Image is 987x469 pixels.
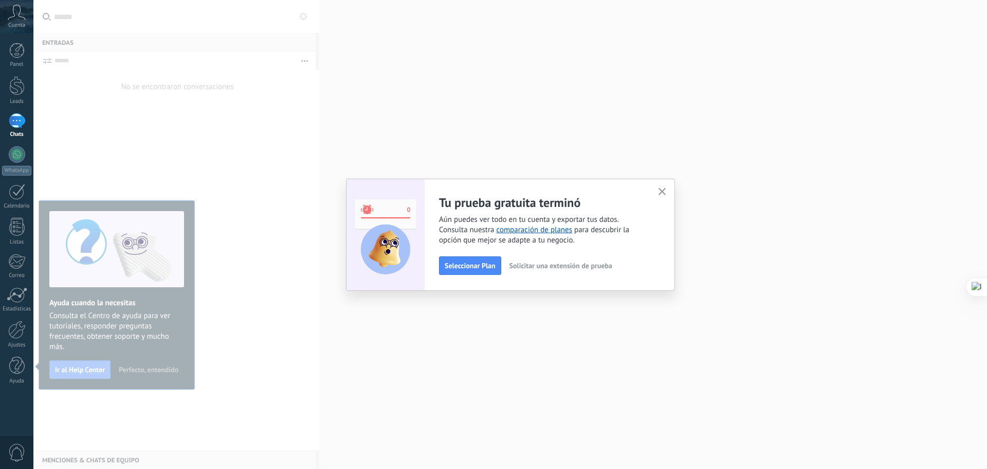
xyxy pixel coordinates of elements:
div: Estadísticas [2,306,32,312]
div: Chats [2,131,32,138]
div: Calendario [2,203,32,210]
button: Solicitar una extensión de prueba [505,258,617,273]
a: comparación de planes [496,225,572,235]
span: Aún puedes ver todo en tu cuenta y exportar tus datos. Consulta nuestra para descubrir la opción ... [439,215,646,246]
button: Seleccionar Plan [439,256,501,275]
div: Correo [2,272,32,279]
div: Ayuda [2,378,32,385]
div: Leads [2,98,32,105]
div: Ajustes [2,342,32,349]
span: Cuenta [8,22,25,29]
span: Seleccionar Plan [445,262,496,269]
h2: Tu prueba gratuita terminó [439,195,646,211]
div: WhatsApp [2,166,31,176]
div: Listas [2,239,32,246]
div: Panel [2,61,32,68]
span: Solicitar una extensión de prueba [509,262,612,269]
